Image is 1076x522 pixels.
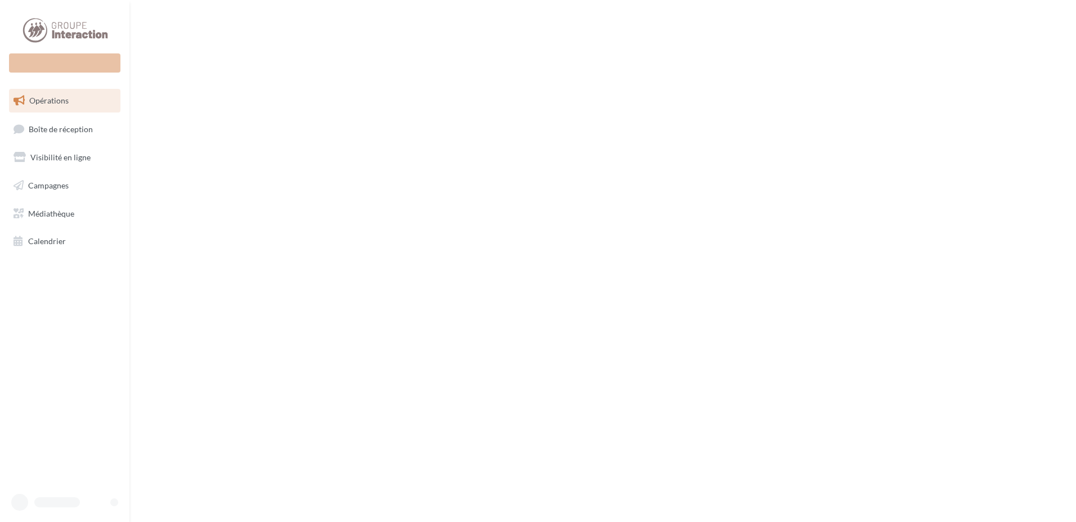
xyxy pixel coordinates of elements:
[7,202,123,226] a: Médiathèque
[7,117,123,141] a: Boîte de réception
[28,181,69,190] span: Campagnes
[29,124,93,133] span: Boîte de réception
[7,174,123,197] a: Campagnes
[7,229,123,253] a: Calendrier
[30,152,91,162] span: Visibilité en ligne
[28,236,66,246] span: Calendrier
[7,146,123,169] a: Visibilité en ligne
[9,53,120,73] div: Nouvelle campagne
[28,208,74,218] span: Médiathèque
[7,89,123,112] a: Opérations
[29,96,69,105] span: Opérations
